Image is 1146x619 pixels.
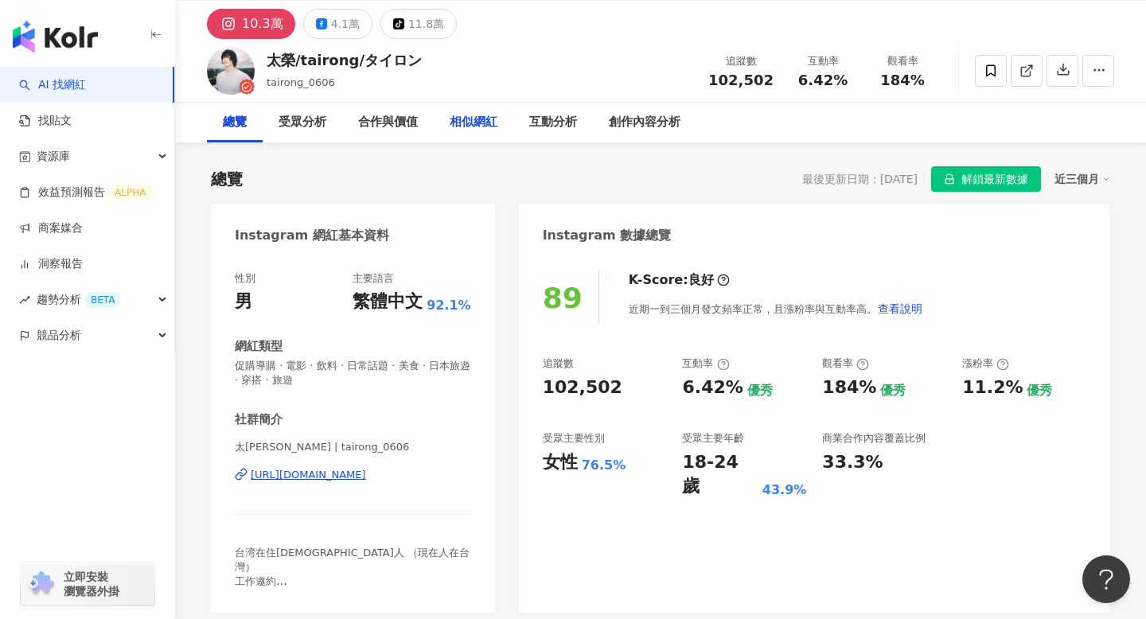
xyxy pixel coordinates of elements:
span: tairong_0606 [267,76,335,88]
div: 受眾分析 [279,113,326,132]
div: 互動率 [682,356,729,371]
button: 4.1萬 [303,9,372,39]
div: 創作內容分析 [609,113,680,132]
div: 相似網紅 [450,113,497,132]
div: 11.2% [962,376,1023,400]
div: 女性 [543,450,578,475]
button: 10.3萬 [207,9,295,39]
div: 繁體中文 [353,290,423,314]
span: 解鎖最新數據 [961,167,1028,193]
div: 11.8萬 [408,13,444,35]
div: 性別 [235,271,255,286]
a: 洞察報告 [19,256,83,272]
a: chrome extension立即安裝 瀏覽器外掛 [21,563,154,605]
span: 92.1% [427,297,471,314]
div: Instagram 數據總覽 [543,227,672,244]
div: 33.3% [822,450,883,475]
span: 6.42% [798,72,848,88]
span: 趨勢分析 [37,282,121,317]
span: 資源庫 [37,138,70,174]
a: [URL][DOMAIN_NAME] [235,468,471,482]
div: 近三個月 [1054,169,1110,189]
div: Instagram 網紅基本資料 [235,227,389,244]
div: 互動率 [793,53,853,69]
a: searchAI 找網紅 [19,77,86,93]
div: 優秀 [880,382,906,399]
div: 優秀 [1027,382,1052,399]
span: lock [944,173,955,185]
span: rise [19,294,30,306]
div: 主要語言 [353,271,394,286]
div: 10.3萬 [242,13,283,35]
div: 合作與價值 [358,113,418,132]
div: 102,502 [543,376,622,400]
div: 觀看率 [822,356,869,371]
div: 觀看率 [872,53,933,69]
button: 查看說明 [877,293,923,325]
img: logo [13,21,98,53]
span: 查看說明 [878,302,922,315]
div: 總覽 [223,113,247,132]
div: 184% [822,376,876,400]
div: 受眾主要性別 [543,431,605,446]
div: 追蹤數 [708,53,774,69]
div: 4.1萬 [331,13,360,35]
button: 解鎖最新數據 [931,166,1041,192]
div: 太榮/tairong/タイロン [267,50,422,70]
span: 台湾在住[DEMOGRAPHIC_DATA]人 （現在人在台灣） 工作邀約 ✉️ [EMAIL_ADDRESS][DOMAIN_NAME] [235,547,470,602]
div: 男 [235,290,252,314]
div: [URL][DOMAIN_NAME] [251,468,366,482]
span: 立即安裝 瀏覽器外掛 [64,570,119,598]
div: 優秀 [747,382,773,399]
div: 互動分析 [529,113,577,132]
button: 11.8萬 [380,9,457,39]
div: 76.5% [582,457,626,474]
a: 找貼文 [19,113,72,129]
a: 商案媒合 [19,220,83,236]
a: 效益預測報告ALPHA [19,185,152,200]
div: 追蹤數 [543,356,574,371]
span: 太[PERSON_NAME] | tairong_0606 [235,440,471,454]
img: KOL Avatar [207,47,255,95]
span: 競品分析 [37,317,81,353]
div: 43.9% [762,481,807,499]
div: 漲粉率 [962,356,1009,371]
div: K-Score : [629,271,730,289]
div: 6.42% [682,376,743,400]
span: 184% [880,72,925,88]
div: 良好 [688,271,714,289]
div: 商業合作內容覆蓋比例 [822,431,926,446]
span: 促購導購 · 電影 · 飲料 · 日常話題 · 美食 · 日本旅遊 · 穿搭 · 旅遊 [235,359,471,387]
div: 最後更新日期：[DATE] [802,173,918,185]
div: 社群簡介 [235,411,283,428]
div: 總覽 [211,168,243,190]
div: BETA [84,292,121,308]
img: chrome extension [25,571,57,597]
span: 102,502 [708,72,774,88]
iframe: Help Scout Beacon - Open [1082,555,1130,603]
div: 近期一到三個月發文頻率正常，且漲粉率與互動率高。 [629,293,923,325]
div: 受眾主要年齡 [682,431,744,446]
div: 網紅類型 [235,338,283,355]
div: 18-24 歲 [682,450,758,500]
div: 89 [543,282,583,314]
